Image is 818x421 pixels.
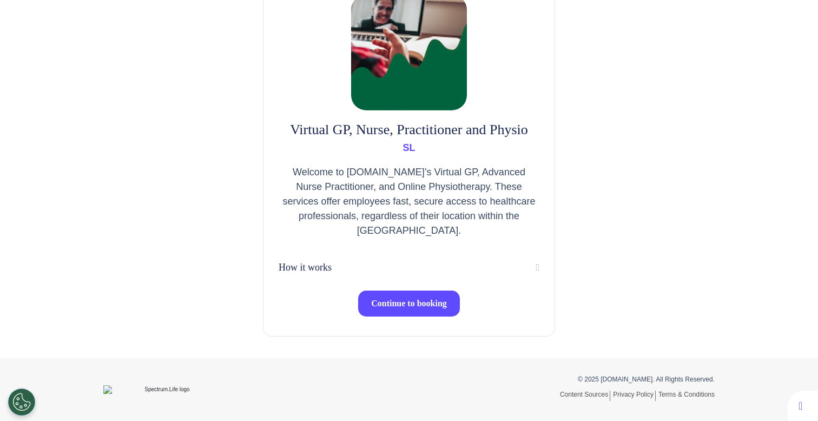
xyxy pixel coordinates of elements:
button: Continue to booking [358,291,460,317]
h3: SL [279,142,539,154]
p: © 2025 [DOMAIN_NAME]. All Rights Reserved. [417,374,715,384]
a: Content Sources [560,391,610,401]
p: Welcome to [DOMAIN_NAME]’s Virtual GP, Advanced Nurse Practitioner, and Online Physiotherapy. The... [279,165,539,238]
span: Continue to booking [371,299,447,308]
h2: Virtual GP, Nurse, Practitioner and Physio [279,121,539,138]
button: How it works [279,260,539,275]
img: Spectrum.Life logo [103,385,222,394]
a: Terms & Conditions [658,391,715,398]
a: Privacy Policy [613,391,656,401]
button: Open Preferences [8,389,35,416]
p: How it works [279,260,332,275]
